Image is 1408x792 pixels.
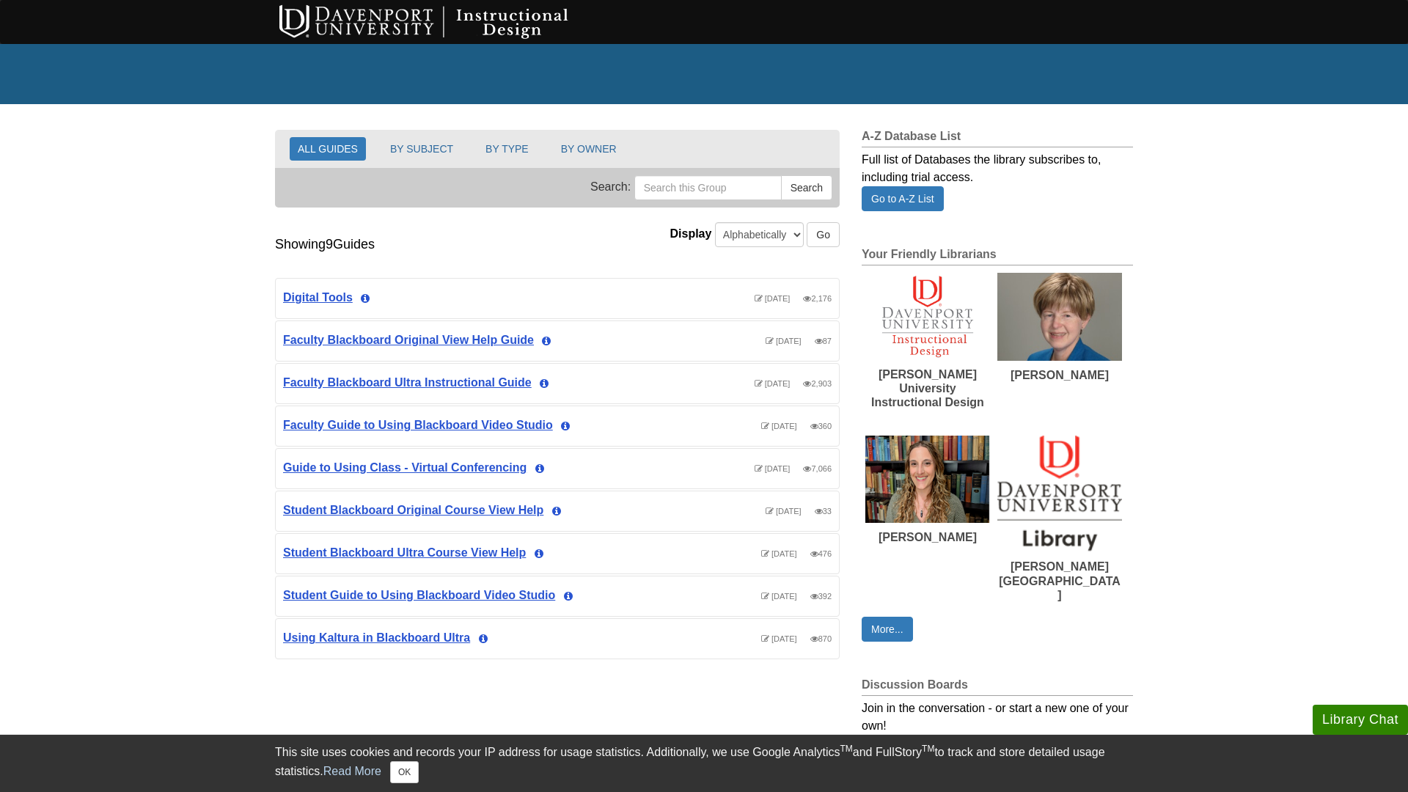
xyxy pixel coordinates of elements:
input: Search this Group [634,175,782,200]
button: BY TYPE [477,137,537,161]
a: Davenport University Library's picture[PERSON_NAME][GEOGRAPHIC_DATA] [997,436,1122,602]
sup: TM [840,744,852,754]
a: Go to A-Z List [862,186,944,211]
span: Last Updated [755,379,791,388]
div: Full list of Databases the library subscribes to, including trial access. [862,147,1133,186]
a: Guide to Using Class - Virtual Conferencing [283,461,527,474]
div: Join in the conversation - or start a new one of your own! [862,696,1133,735]
h2: Your Friendly Librarians [862,248,1133,265]
span: Last Updated [761,422,797,430]
span: Last Updated [761,592,797,601]
button: ALL GUIDES [290,137,366,161]
span: Number of visits this year [815,507,832,516]
span: Number of visits this year [815,337,832,345]
a: Student Blackboard Original Course View Help [283,504,543,516]
button: Close [390,761,419,783]
span: 9 [326,237,333,252]
button: Search [781,175,832,200]
span: Last Updated [766,337,802,345]
div: [PERSON_NAME] [997,368,1122,382]
div: This site uses cookies and records your IP address for usage statistics. Additionally, we use Goo... [275,744,1133,783]
a: Digital Tools [283,291,353,304]
span: Last Updated [755,464,791,473]
div: [PERSON_NAME] University Instructional Design [865,367,990,410]
a: Using Kaltura in Blackboard Ultra [283,631,470,644]
button: BY SUBJECT [382,137,461,161]
sup: TM [922,744,934,754]
span: Last Updated [755,294,791,303]
img: Davenport University Library's picture [997,436,1122,553]
label: Display [670,225,711,243]
img: Davenport University Instructional Design's picture [865,273,990,360]
a: Read More [323,765,381,777]
div: [PERSON_NAME] [865,530,990,544]
span: Last Updated [761,549,797,558]
a: Faculty Blackboard Ultra Instructional Guide [283,376,532,389]
button: Library Chat [1313,705,1408,735]
a: Karen McLaughlin's picture[PERSON_NAME] [997,273,1122,382]
button: Go [807,222,840,247]
h2: A-Z Database List [862,130,1133,147]
img: Karen McLaughlin's picture [997,273,1122,361]
a: Faculty Guide to Using Blackboard Video Studio [283,419,553,431]
span: Number of visits this year [810,422,832,430]
a: Davenport University Instructional Design's picture[PERSON_NAME] University Instructional Design [865,273,990,410]
a: Faculty Blackboard Original View Help Guide [283,334,534,346]
span: Number of visits this year [803,294,832,303]
a: More... [862,617,913,642]
div: [PERSON_NAME][GEOGRAPHIC_DATA] [997,560,1122,602]
h2: Showing Guides [275,237,375,252]
span: Last Updated [761,634,797,643]
img: Sarah Gray's picture [865,436,990,523]
span: Number of visits this year [810,549,832,558]
span: Last Updated [766,507,802,516]
span: Number of visits this year [803,379,832,388]
span: Number of visits this year [810,592,832,601]
span: Number of visits this year [803,464,832,473]
img: Davenport University Instructional Design [268,4,620,40]
button: BY OWNER [553,137,625,161]
span: Search: [590,180,631,193]
a: Sarah Gray's picture[PERSON_NAME] [865,436,990,544]
h2: Discussion Boards [862,678,1133,696]
span: Number of visits this year [810,634,832,643]
a: Student Guide to Using Blackboard Video Studio [283,589,555,601]
section: List of Guides [275,260,840,661]
a: Student Blackboard Ultra Course View Help [283,546,526,559]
